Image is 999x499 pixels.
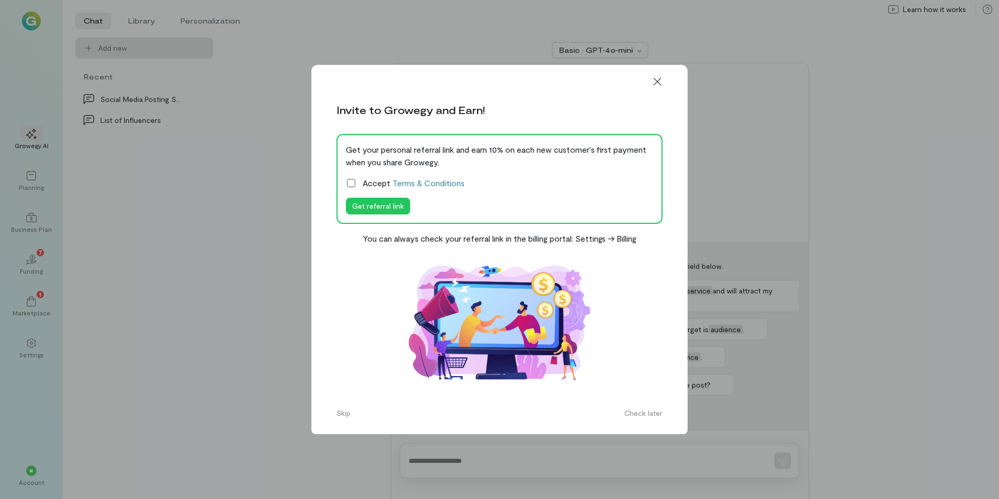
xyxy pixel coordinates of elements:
img: Affiliate [395,253,604,393]
a: Terms & Conditions [392,178,464,188]
button: Get referral link [346,198,410,214]
button: Skip [330,405,357,422]
div: Get your personal referral link and earn 10% on each new customer's first payment when you share ... [346,143,653,168]
div: Invite to Growegy and Earn! [336,103,485,117]
span: Accept [363,177,464,189]
div: You can always check your referral link in the billing portal: Settings -> Billing [363,232,636,245]
button: Check later [618,405,669,422]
